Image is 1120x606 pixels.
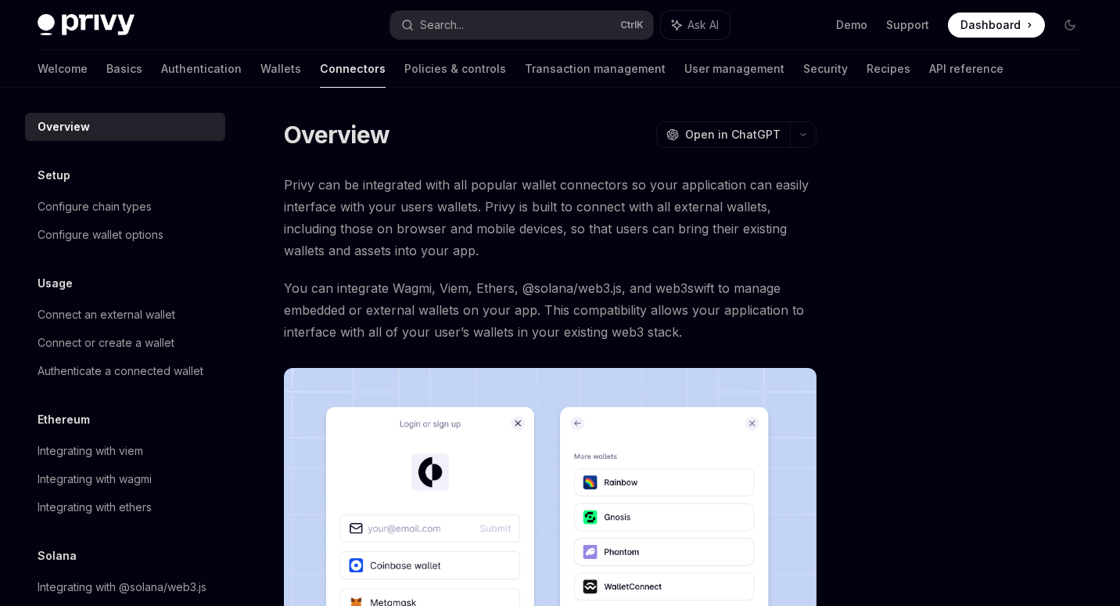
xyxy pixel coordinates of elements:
span: Open in ChatGPT [685,127,781,142]
a: Configure wallet options [25,221,225,249]
button: Open in ChatGPT [656,121,790,148]
div: Search... [420,16,464,34]
h5: Solana [38,546,77,565]
a: Dashboard [948,13,1045,38]
a: Security [803,50,848,88]
h5: Ethereum [38,410,90,429]
div: Overview [38,117,90,136]
div: Authenticate a connected wallet [38,362,203,381]
span: Privy can be integrated with all popular wallet connectors so your application can easily interfa... [284,174,817,262]
button: Search...CtrlK [390,11,654,39]
span: Dashboard [960,17,1021,33]
a: Connectors [320,50,386,88]
div: Integrating with wagmi [38,470,152,489]
h1: Overview [284,121,389,149]
div: Configure wallet options [38,225,163,244]
div: Connect an external wallet [38,305,175,324]
a: Recipes [867,50,910,88]
a: User management [684,50,784,88]
a: Connect or create a wallet [25,329,225,357]
a: Authenticate a connected wallet [25,357,225,385]
a: Integrating with viem [25,437,225,465]
img: dark logo [38,14,135,36]
a: Configure chain types [25,193,225,221]
a: Demo [836,17,867,33]
span: Ctrl K [620,19,644,31]
a: Policies & controls [404,50,506,88]
a: Integrating with @solana/web3.js [25,573,225,601]
a: API reference [929,50,1003,88]
div: Connect or create a wallet [38,334,174,352]
a: Authentication [161,50,242,88]
h5: Setup [38,166,70,185]
h5: Usage [38,274,73,293]
a: Support [886,17,929,33]
div: Integrating with ethers [38,498,152,517]
span: Ask AI [687,17,719,33]
button: Toggle dark mode [1057,13,1082,38]
a: Wallets [260,50,301,88]
a: Integrating with wagmi [25,465,225,493]
button: Ask AI [661,11,730,39]
a: Basics [106,50,142,88]
a: Overview [25,113,225,141]
div: Integrating with @solana/web3.js [38,578,206,597]
a: Welcome [38,50,88,88]
span: You can integrate Wagmi, Viem, Ethers, @solana/web3.js, and web3swift to manage embedded or exter... [284,277,817,343]
a: Integrating with ethers [25,493,225,521]
div: Integrating with viem [38,442,143,460]
a: Connect an external wallet [25,301,225,329]
a: Transaction management [525,50,666,88]
div: Configure chain types [38,197,152,216]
